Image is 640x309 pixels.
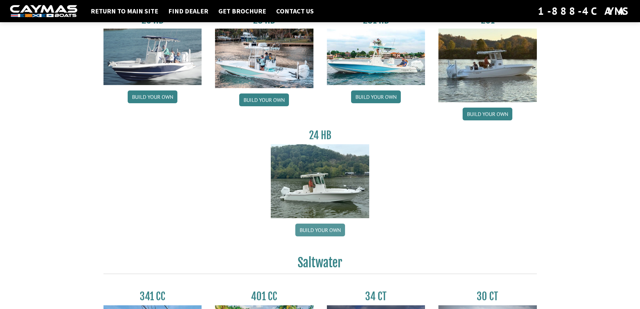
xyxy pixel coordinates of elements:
[438,29,537,102] img: 291_Thumbnail.jpg
[271,144,369,218] img: 24_HB_thumbnail.jpg
[103,255,537,274] h2: Saltwater
[215,7,269,15] a: Get Brochure
[463,108,512,120] a: Build your own
[103,290,202,303] h3: 341 CC
[438,290,537,303] h3: 30 CT
[103,29,202,85] img: 26_new_photo_resized.jpg
[327,290,425,303] h3: 34 CT
[87,7,162,15] a: Return to main site
[327,29,425,85] img: 28-hb-twin.jpg
[128,90,177,103] a: Build your own
[165,7,212,15] a: Find Dealer
[215,290,313,303] h3: 401 CC
[273,7,317,15] a: Contact Us
[239,93,289,106] a: Build your own
[351,90,401,103] a: Build your own
[10,5,77,17] img: white-logo-c9c8dbefe5ff5ceceb0f0178aa75bf4bb51f6bca0971e226c86eb53dfe498488.png
[271,129,369,142] h3: 24 HB
[295,224,345,236] a: Build your own
[215,29,313,88] img: 28_hb_thumbnail_for_caymas_connect.jpg
[538,4,630,18] div: 1-888-4CAYMAS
